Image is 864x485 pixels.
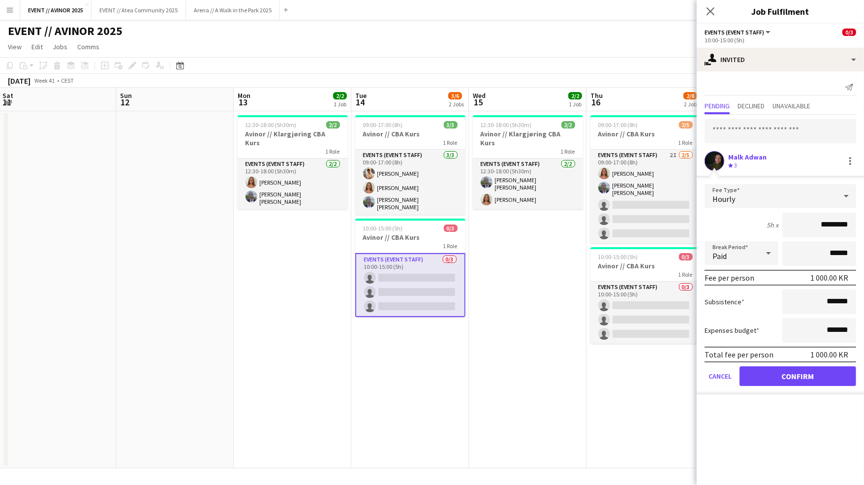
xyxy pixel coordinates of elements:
[473,115,583,209] app-job-card: 12:30-18:00 (5h30m)2/2Avinor // Klargjøring CBA Kurs1 RoleEvents (Event Staff)2/212:30-18:00 (5h3...
[705,366,736,386] button: Cancel
[810,350,848,359] div: 1 000.00 KR
[53,42,67,51] span: Jobs
[326,121,340,129] span: 2/2
[61,77,74,84] div: CEST
[77,42,99,51] span: Comms
[590,282,701,344] app-card-role: Events (Event Staff)0/310:00-15:00 (5h)
[8,24,123,38] h1: EVENT // AVINOR 2025
[4,40,26,53] a: View
[49,40,71,53] a: Jobs
[92,0,186,20] button: EVENT // Atea Community 2025
[589,97,603,108] span: 16
[473,159,583,209] app-card-role: Events (Event Staff)2/212:30-18:00 (5h30m)[PERSON_NAME] [PERSON_NAME][PERSON_NAME]
[238,91,250,100] span: Mon
[1,97,13,108] span: 11
[355,91,367,100] span: Tue
[20,0,92,20] button: EVENT // AVINOR 2025
[186,0,280,20] button: Arena // A Walk in the Park 2025
[8,76,31,86] div: [DATE]
[772,102,810,109] span: Unavailable
[569,100,582,108] div: 1 Job
[738,102,765,109] span: Declined
[355,115,465,215] app-job-card: 09:00-17:00 (8h)3/3Avinor // CBA Kurs1 RoleEvents (Event Staff)3/309:00-17:00 (8h)[PERSON_NAME][P...
[679,271,693,278] span: 1 Role
[679,253,693,260] span: 0/3
[363,121,403,129] span: 09:00-17:00 (8h)
[473,91,486,100] span: Wed
[598,121,638,129] span: 09:00-17:00 (8h)
[73,40,103,53] a: Comms
[443,139,458,146] span: 1 Role
[705,36,856,44] div: 10:00-15:00 (5h)
[481,121,532,129] span: 12:30-18:00 (5h30m)
[32,77,57,84] span: Week 41
[697,5,864,18] h3: Job Fulfilment
[8,42,22,51] span: View
[326,148,340,155] span: 1 Role
[740,366,856,386] button: Confirm
[728,153,767,162] div: Malk Adwan
[697,48,864,71] div: Invited
[568,92,582,99] span: 2/2
[590,247,701,344] app-job-card: 10:00-15:00 (5h)0/3Avinor // CBA Kurs1 RoleEvents (Event Staff)0/310:00-15:00 (5h)
[598,253,638,260] span: 10:00-15:00 (5h)
[119,97,132,108] span: 12
[705,350,773,359] div: Total fee per person
[705,102,730,109] span: Pending
[363,225,403,232] span: 10:00-15:00 (5h)
[238,115,348,209] app-job-card: 12:30-18:00 (5h30m)2/2Avinor // Klargjøring CBA Kurs1 RoleEvents (Event Staff)2/212:30-18:00 (5h3...
[683,92,697,99] span: 2/8
[590,91,603,100] span: Thu
[444,121,458,129] span: 3/3
[842,29,856,36] span: 0/3
[561,121,575,129] span: 2/2
[810,273,848,283] div: 1 000.00 KR
[590,129,701,138] h3: Avinor // CBA Kurs
[705,29,772,36] button: Events (Event Staff)
[443,242,458,250] span: 1 Role
[767,221,778,229] div: 5h x
[590,150,701,243] app-card-role: Events (Event Staff)2I2/509:00-17:00 (8h)[PERSON_NAME][PERSON_NAME] [PERSON_NAME]
[734,162,737,169] span: 3
[355,233,465,242] h3: Avinor // CBA Kurs
[444,225,458,232] span: 0/3
[236,97,250,108] span: 13
[684,100,699,108] div: 2 Jobs
[355,129,465,138] h3: Avinor // CBA Kurs
[246,121,297,129] span: 12:30-18:00 (5h30m)
[705,297,744,306] label: Subsistence
[354,97,367,108] span: 14
[679,139,693,146] span: 1 Role
[471,97,486,108] span: 15
[449,100,464,108] div: 2 Jobs
[238,159,348,209] app-card-role: Events (Event Staff)2/212:30-18:00 (5h30m)[PERSON_NAME][PERSON_NAME] [PERSON_NAME]
[28,40,47,53] a: Edit
[473,129,583,147] h3: Avinor // Klargjøring CBA Kurs
[238,129,348,147] h3: Avinor // Klargjøring CBA Kurs
[705,29,764,36] span: Events (Event Staff)
[561,148,575,155] span: 1 Role
[2,91,13,100] span: Sat
[712,251,727,261] span: Paid
[333,92,347,99] span: 2/2
[31,42,43,51] span: Edit
[590,115,701,243] app-job-card: 09:00-17:00 (8h)2/5Avinor // CBA Kurs1 RoleEvents (Event Staff)2I2/509:00-17:00 (8h)[PERSON_NAME]...
[355,150,465,215] app-card-role: Events (Event Staff)3/309:00-17:00 (8h)[PERSON_NAME][PERSON_NAME][PERSON_NAME] [PERSON_NAME]
[334,100,346,108] div: 1 Job
[705,326,759,335] label: Expenses budget
[355,219,465,317] app-job-card: 10:00-15:00 (5h)0/3Avinor // CBA Kurs1 RoleEvents (Event Staff)0/310:00-15:00 (5h)
[448,92,462,99] span: 3/6
[355,253,465,317] app-card-role: Events (Event Staff)0/310:00-15:00 (5h)
[120,91,132,100] span: Sun
[590,261,701,270] h3: Avinor // CBA Kurs
[705,273,754,283] div: Fee per person
[712,194,735,204] span: Hourly
[679,121,693,129] span: 2/5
